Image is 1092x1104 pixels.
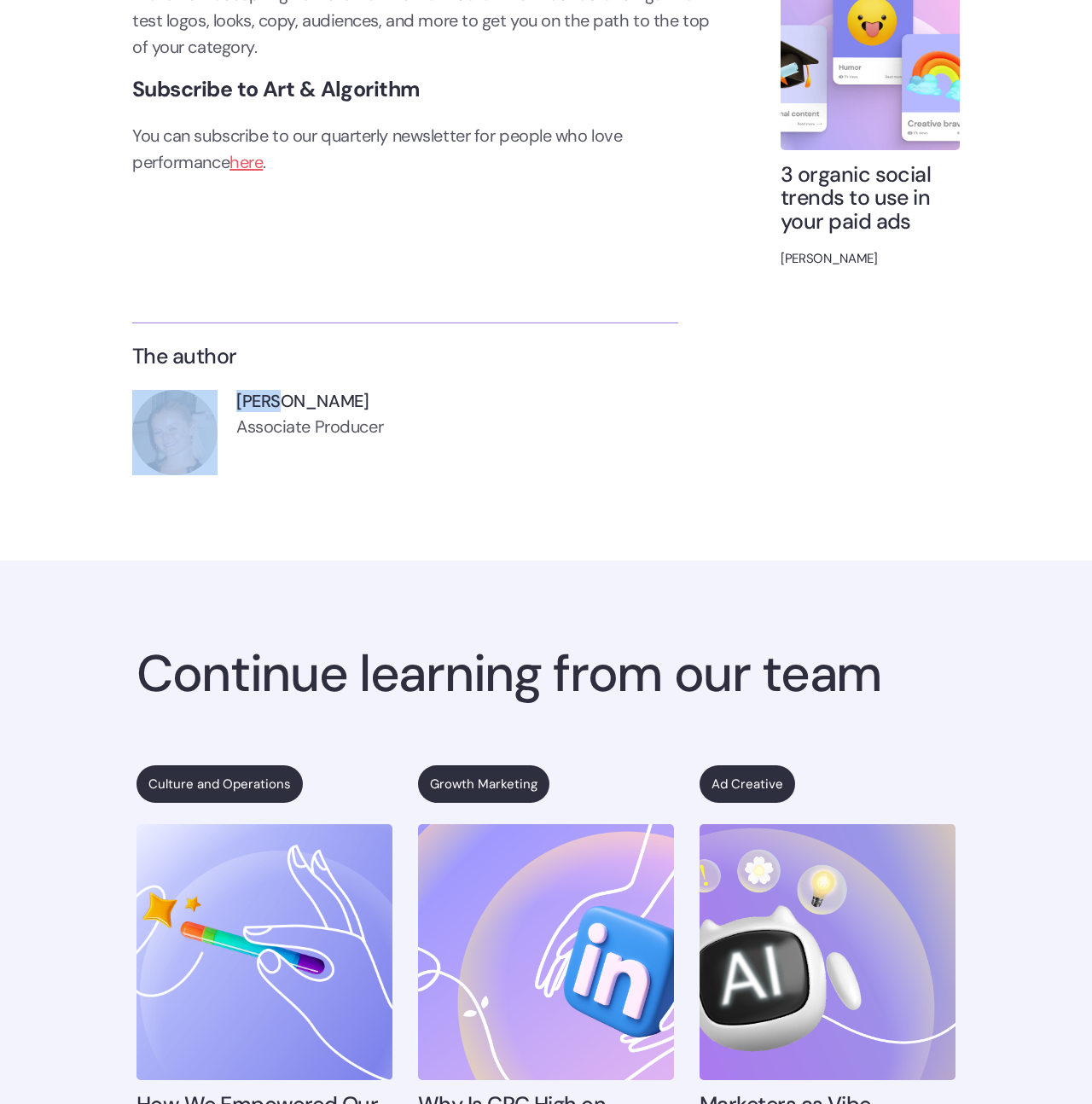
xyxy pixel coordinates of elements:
[236,390,383,412] div: [PERSON_NAME]
[132,193,712,217] h2: ‍
[229,151,263,173] a: here
[132,345,678,369] h3: The author
[418,765,549,803] a: Growth Marketing
[132,123,712,176] p: You can subscribe to our quarterly newsletter for people who love performance .
[781,246,960,271] div: [PERSON_NAME]
[136,646,955,702] h4: Continue learning from our team
[236,417,383,436] div: Associate Producer
[136,765,303,803] a: Culture and Operations
[132,75,421,103] strong: Subscribe to Art & Algorithm
[700,765,795,803] a: Ad Creative
[781,163,960,234] h4: 3 organic social trends to use in your paid ads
